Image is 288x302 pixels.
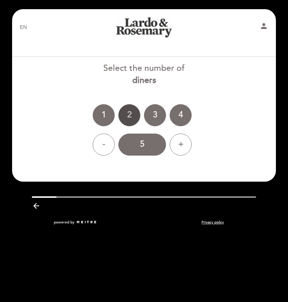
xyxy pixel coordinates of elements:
i: arrow_backward [32,201,41,210]
span: powered by [54,220,74,225]
div: 1 [93,104,115,126]
img: MEITRE [76,221,97,224]
button: person [259,22,268,33]
div: - [93,134,115,156]
a: Lardo & [PERSON_NAME] [98,17,190,37]
a: Privacy policy [202,220,224,225]
div: Select the number of [12,62,276,87]
a: powered by [54,220,97,225]
div: 4 [170,104,192,126]
i: person [259,22,268,30]
div: 3 [144,104,166,126]
div: + [170,134,192,156]
b: diners [132,75,156,85]
div: 5 [118,134,166,156]
div: 2 [118,104,140,126]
